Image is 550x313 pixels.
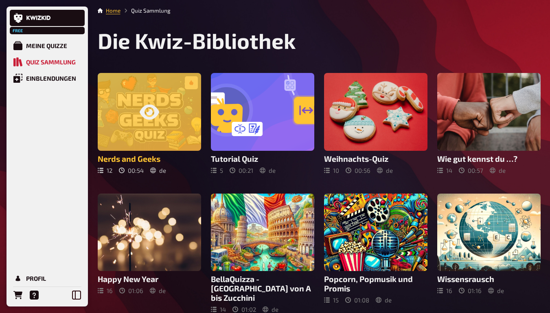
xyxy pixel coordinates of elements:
[260,167,276,174] div: de
[377,167,393,174] div: de
[119,167,144,174] div: 00 : 54
[488,287,504,294] div: de
[10,37,85,54] a: Meine Quizze
[26,287,42,303] a: Hilfe
[211,274,314,302] h3: BellaQuizza - [GEOGRAPHIC_DATA] von A bis Zucchini
[98,73,201,174] a: Nerds and Geeks1200:54de
[26,75,76,82] div: Einblendungen
[324,296,339,304] div: 15
[26,42,67,49] div: Meine Quizze
[437,167,452,174] div: 14
[437,73,541,174] a: Wie gut kennst du …?1400:57de
[459,167,483,174] div: 00 : 57
[230,167,253,174] div: 00 : 21
[10,70,85,86] a: Einblendungen
[26,58,76,66] div: Quiz Sammlung
[26,275,46,282] div: Profil
[98,28,541,53] h1: Die Kwiz-Bibliothek
[376,296,392,304] div: de
[211,73,314,174] a: Tutorial Quiz500:21de
[98,274,201,284] h3: Happy New Year
[324,73,427,174] a: Weihnachts-Quiz1000:56de
[10,287,26,303] a: Bestellungen
[211,306,226,313] div: 14
[98,154,201,163] h3: Nerds and Geeks
[490,167,506,174] div: de
[263,306,278,313] div: de
[324,154,427,163] h3: Weihnachts-Quiz
[459,287,482,294] div: 01 : 16
[437,154,541,163] h3: Wie gut kennst du …?
[211,167,223,174] div: 5
[106,7,121,15] li: Home
[106,7,121,14] a: Home
[324,167,339,174] div: 10
[98,287,113,294] div: 16
[345,296,369,304] div: 01 : 08
[150,167,166,174] div: de
[211,154,314,163] h3: Tutorial Quiz
[437,287,452,294] div: 16
[346,167,370,174] div: 00 : 56
[98,167,112,174] div: 12
[121,7,171,15] li: Quiz Sammlung
[10,270,85,287] a: Profil
[10,54,85,70] a: Quiz Sammlung
[324,274,427,293] h3: Popcorn, Popmusik und Promis
[11,28,25,33] span: Free
[437,274,541,284] h3: Wissensrausch
[150,287,166,294] div: de
[232,306,256,313] div: 01 : 02
[119,287,143,294] div: 01 : 06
